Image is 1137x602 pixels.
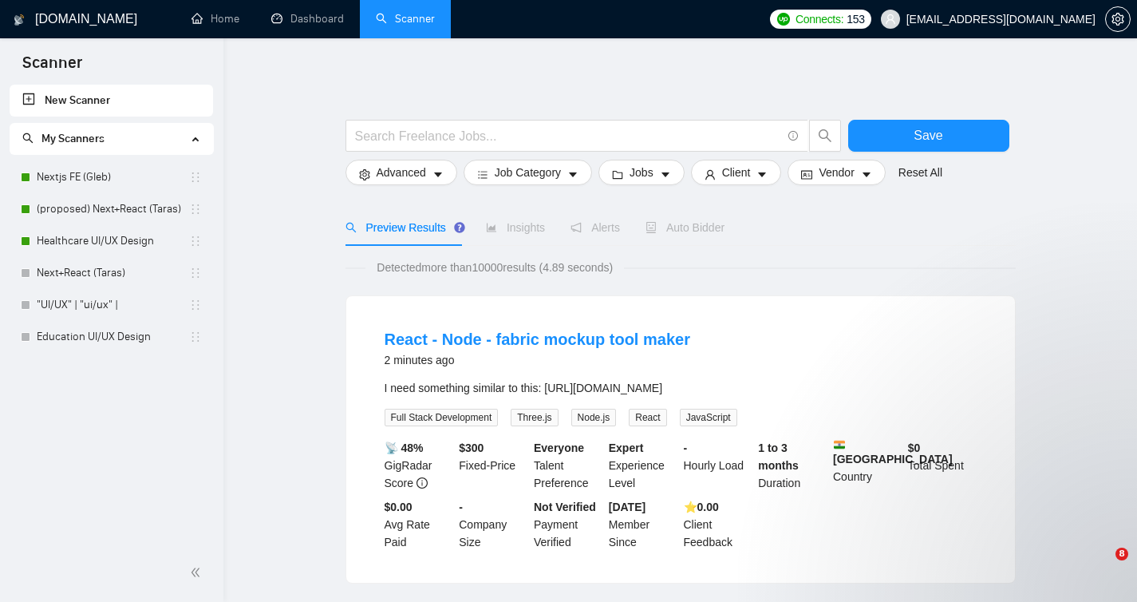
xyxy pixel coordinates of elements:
[801,168,812,180] span: idcard
[1115,548,1128,560] span: 8
[385,442,424,454] b: 📡 48%
[10,321,213,353] li: Education UI/UX Design
[1105,13,1131,26] a: setting
[630,164,653,181] span: Jobs
[861,168,872,180] span: caret-down
[452,220,467,235] div: Tooltip anchor
[359,168,370,180] span: setting
[810,129,840,143] span: search
[10,51,95,85] span: Scanner
[758,442,799,472] b: 1 to 3 months
[189,299,202,311] span: holder
[381,439,456,492] div: GigRadar Score
[345,221,460,234] span: Preview Results
[788,131,799,141] span: info-circle
[511,409,558,426] span: Three.js
[796,10,843,28] span: Connects:
[459,501,463,513] b: -
[534,501,596,513] b: Not Verified
[788,160,885,185] button: idcardVendorcaret-down
[680,409,737,426] span: JavaScript
[567,168,578,180] span: caret-down
[10,289,213,321] li: "UI/UX" | "ui/ux" |
[10,193,213,225] li: (proposed) Next+React (Taras)
[681,439,756,492] div: Hourly Load
[722,164,751,181] span: Client
[645,222,657,233] span: robot
[885,14,896,25] span: user
[1083,548,1121,586] iframe: Intercom live chat
[10,161,213,193] li: Nextjs FE (Gleb)
[684,442,688,454] b: -
[189,203,202,216] span: holder
[905,439,980,492] div: Total Spent
[571,409,617,426] span: Node.js
[819,164,854,181] span: Vendor
[377,164,426,181] span: Advanced
[606,498,681,551] div: Member Since
[385,379,977,397] div: I need something similar to this: https://placeit.net/c/mockups/stages/mockup-of-a-person-holding...
[189,235,202,248] span: holder
[37,257,189,289] a: Next+React (Taras)
[189,171,202,184] span: holder
[22,132,105,145] span: My Scanners
[10,225,213,257] li: Healthcare UI/UX Design
[755,439,830,492] div: Duration
[1106,13,1130,26] span: setting
[41,132,105,145] span: My Scanners
[189,331,202,343] span: holder
[417,477,428,489] span: info-circle
[570,222,582,233] span: notification
[809,120,841,152] button: search
[691,160,782,185] button: userClientcaret-down
[898,164,942,181] a: Reset All
[908,442,921,454] b: $ 0
[37,289,189,321] a: "UI/UX" | "ui/ux" |
[385,351,690,370] div: 2 minutes ago
[612,168,623,180] span: folder
[365,259,624,276] span: Detected more than 10000 results (4.89 seconds)
[830,439,905,492] div: Country
[189,267,202,279] span: holder
[705,168,716,180] span: user
[271,12,344,26] a: dashboardDashboard
[22,85,200,117] a: New Scanner
[848,120,1009,152] button: Save
[37,321,189,353] a: Education UI/UX Design
[477,168,488,180] span: bars
[534,442,584,454] b: Everyone
[681,498,756,551] div: Client Feedback
[355,126,781,146] input: Search Freelance Jobs...
[609,442,644,454] b: Expert
[381,498,456,551] div: Avg Rate Paid
[190,564,206,580] span: double-left
[385,501,413,513] b: $0.00
[756,168,768,180] span: caret-down
[1105,6,1131,32] button: setting
[385,409,499,426] span: Full Stack Development
[14,7,25,33] img: logo
[459,442,484,454] b: $ 300
[464,160,592,185] button: barsJob Categorycaret-down
[191,12,239,26] a: homeHome
[660,168,671,180] span: caret-down
[37,161,189,193] a: Nextjs FE (Gleb)
[432,168,444,180] span: caret-down
[456,498,531,551] div: Company Size
[486,222,497,233] span: area-chart
[10,85,213,117] li: New Scanner
[834,439,845,450] img: 🇮🇳
[495,164,561,181] span: Job Category
[486,221,545,234] span: Insights
[609,501,645,513] b: [DATE]
[22,133,34,144] span: search
[914,125,942,145] span: Save
[847,10,864,28] span: 153
[684,501,719,513] b: ⭐️ 0.00
[598,160,685,185] button: folderJobscaret-down
[10,257,213,289] li: Next+React (Taras)
[345,222,357,233] span: search
[37,225,189,257] a: Healthcare UI/UX Design
[606,439,681,492] div: Experience Level
[645,221,724,234] span: Auto Bidder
